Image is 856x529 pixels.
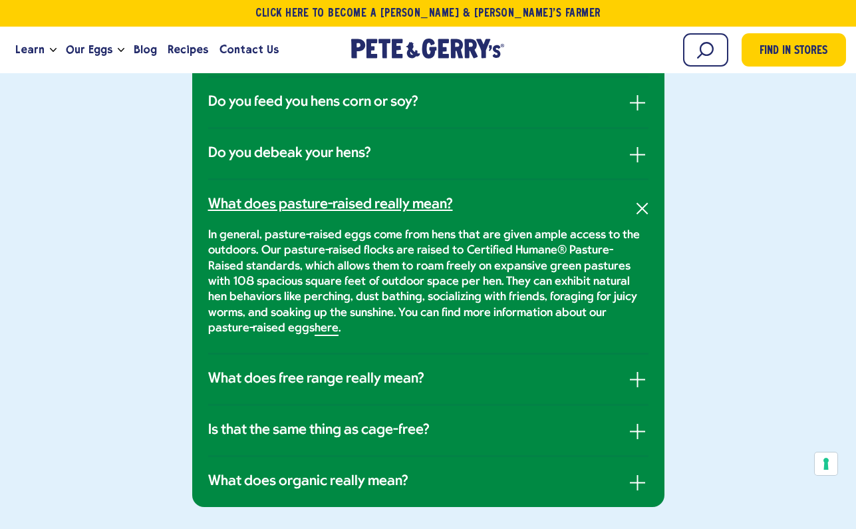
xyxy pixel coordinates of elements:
[168,41,208,58] span: Recipes
[50,48,57,53] button: Open the dropdown menu for Learn
[208,228,648,337] p: In general, pasture-raised eggs come from hens that are given ample access to the outdoors. Our p...
[10,32,50,68] a: Learn
[118,48,124,53] button: Open the dropdown menu for Our Eggs
[815,452,837,475] button: Your consent preferences for tracking technologies
[162,32,214,68] a: Recipes
[66,41,112,58] span: Our Eggs
[742,33,846,67] a: Find in Stores
[15,41,45,58] span: Learn
[208,196,453,214] h3: What does pasture-raised really mean?
[208,473,408,490] h3: What does organic really mean?
[219,41,279,58] span: Contact Us
[128,32,162,68] a: Blog
[208,371,424,388] h3: What does free range really mean?
[683,33,728,67] input: Search
[134,41,157,58] span: Blog
[760,43,827,61] span: Find in Stores
[208,422,430,439] h3: Is that the same thing as cage-free?
[208,94,418,111] h3: Do you feed you hens corn or soy?
[214,32,284,68] a: Contact Us
[208,145,371,162] h3: Do you debeak your hens?
[61,32,118,68] a: Our Eggs
[315,322,339,336] a: here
